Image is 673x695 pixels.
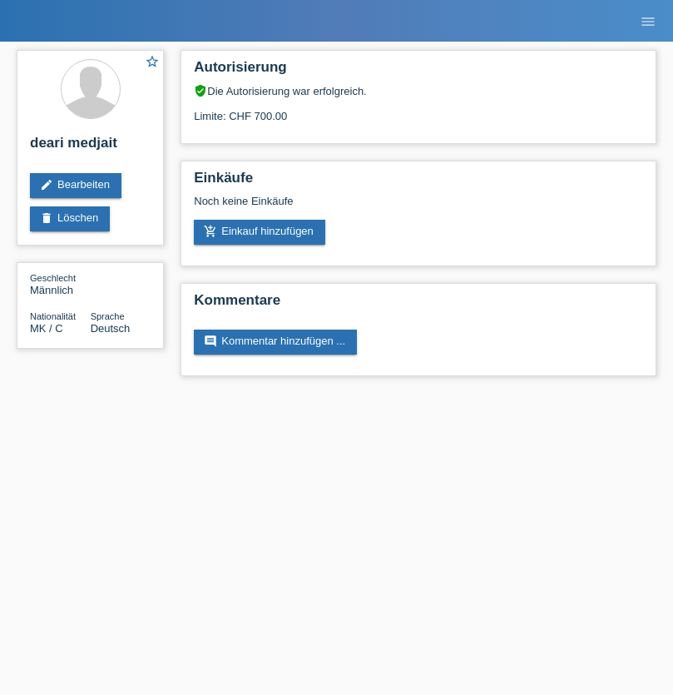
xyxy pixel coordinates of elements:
h2: Einkäufe [194,170,643,195]
a: star_border [145,54,160,72]
i: edit [40,178,53,191]
a: add_shopping_cartEinkauf hinzufügen [194,220,325,245]
a: commentKommentar hinzufügen ... [194,330,357,355]
h2: deari medjait [30,135,151,160]
a: menu [631,16,665,26]
i: comment [204,335,217,348]
span: Deutsch [91,322,131,335]
div: Die Autorisierung war erfolgreich. [194,84,643,97]
div: Limite: CHF 700.00 [194,97,643,122]
i: verified_user [194,84,207,97]
h2: Kommentare [194,292,643,317]
i: delete [40,211,53,225]
i: menu [640,13,656,30]
i: star_border [145,54,160,69]
div: Männlich [30,271,91,296]
h2: Autorisierung [194,59,643,84]
span: Nationalität [30,311,76,321]
span: Mazedonien / C / 18.08.1985 [30,322,63,335]
span: Geschlecht [30,273,76,283]
div: Noch keine Einkäufe [194,195,643,220]
span: Sprache [91,311,125,321]
a: editBearbeiten [30,173,121,198]
i: add_shopping_cart [204,225,217,238]
a: deleteLöschen [30,206,110,231]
